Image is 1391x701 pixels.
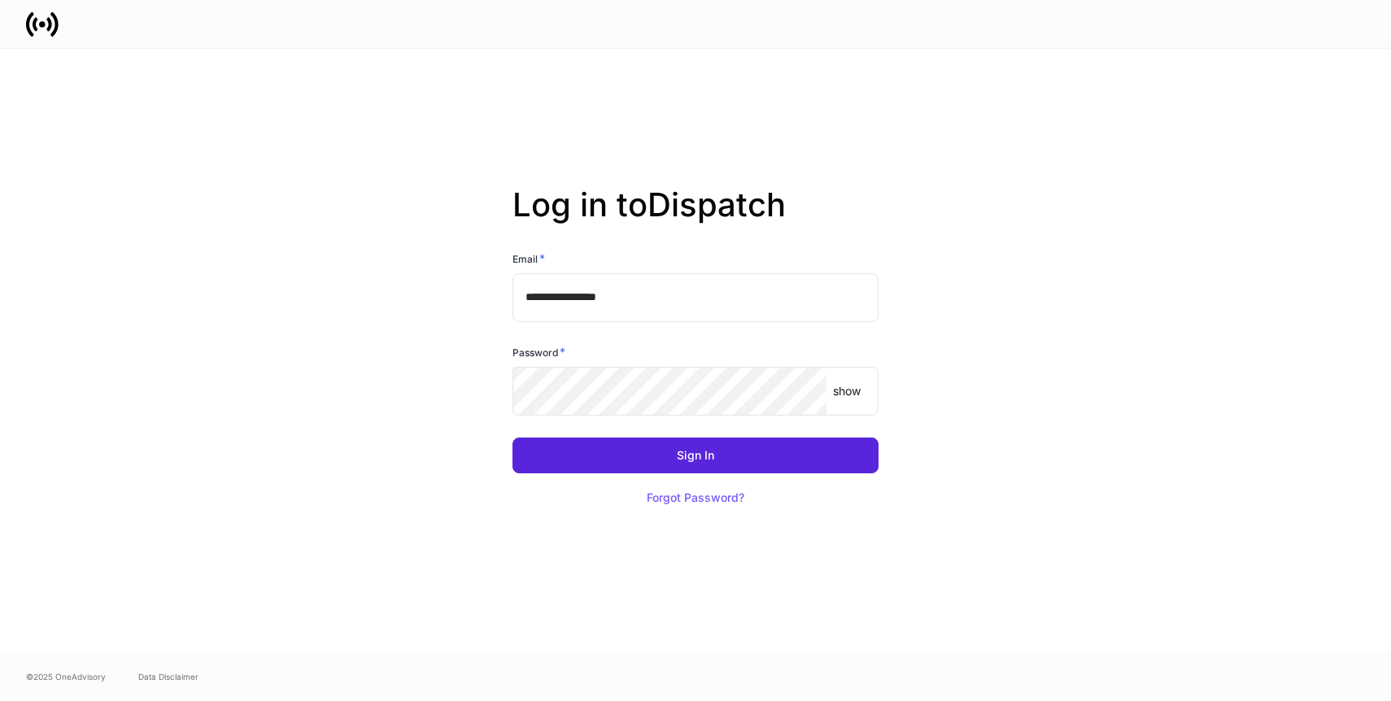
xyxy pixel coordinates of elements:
h6: Password [512,344,565,360]
span: © 2025 OneAdvisory [26,670,106,683]
button: Forgot Password? [626,480,765,516]
div: Sign In [677,450,714,461]
h6: Email [512,250,545,267]
div: Forgot Password? [647,492,744,503]
button: Sign In [512,438,879,473]
p: show [833,383,861,399]
a: Data Disclaimer [138,670,198,683]
h2: Log in to Dispatch [512,185,879,250]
